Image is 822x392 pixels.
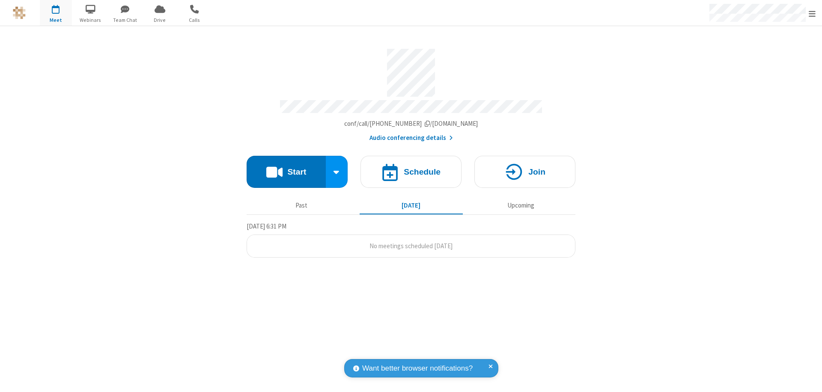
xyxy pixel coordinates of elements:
[109,16,141,24] span: Team Chat
[13,6,26,19] img: QA Selenium DO NOT DELETE OR CHANGE
[369,133,453,143] button: Audio conferencing details
[369,242,453,250] span: No meetings scheduled [DATE]
[344,119,478,128] span: Copy my meeting room link
[344,119,478,129] button: Copy my meeting room linkCopy my meeting room link
[360,197,463,214] button: [DATE]
[362,363,473,374] span: Want better browser notifications?
[247,222,286,230] span: [DATE] 6:31 PM
[247,156,326,188] button: Start
[474,156,575,188] button: Join
[404,168,441,176] h4: Schedule
[326,156,348,188] div: Start conference options
[287,168,306,176] h4: Start
[469,197,572,214] button: Upcoming
[40,16,72,24] span: Meet
[179,16,211,24] span: Calls
[247,42,575,143] section: Account details
[360,156,462,188] button: Schedule
[247,221,575,258] section: Today's Meetings
[528,168,545,176] h4: Join
[144,16,176,24] span: Drive
[74,16,107,24] span: Webinars
[250,197,353,214] button: Past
